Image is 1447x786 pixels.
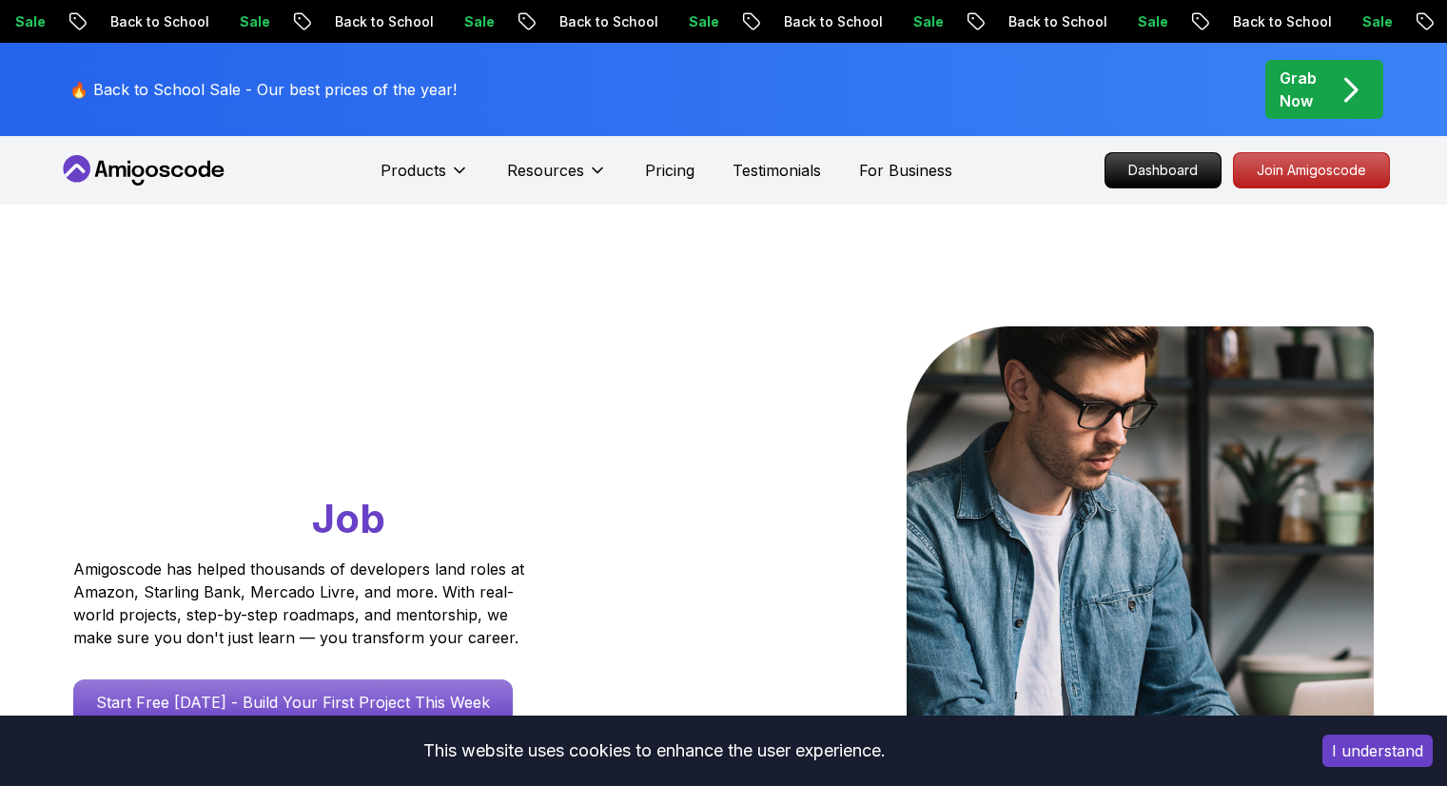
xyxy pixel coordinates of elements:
a: For Business [859,159,952,182]
p: Dashboard [1105,153,1221,187]
button: Products [381,159,469,197]
button: Accept cookies [1322,735,1433,767]
p: Back to School [441,12,571,31]
p: Amigoscode has helped thousands of developers land roles at Amazon, Starling Bank, Mercado Livre,... [73,558,530,649]
p: Back to School [1115,12,1244,31]
a: Join Amigoscode [1233,152,1390,188]
a: Pricing [645,159,694,182]
p: Grab Now [1280,67,1317,112]
button: Resources [507,159,607,197]
a: Testimonials [733,159,821,182]
p: Back to School [890,12,1020,31]
p: Back to School [217,12,346,31]
p: Sale [1244,12,1305,31]
p: Sale [795,12,856,31]
p: Sale [1020,12,1081,31]
a: Start Free [DATE] - Build Your First Project This Week [73,679,513,725]
span: Job [312,494,385,542]
p: Back to School [666,12,795,31]
h1: Go From Learning to Hired: Master Java, Spring Boot & Cloud Skills That Get You the [73,326,597,546]
p: Sale [571,12,632,31]
p: Sale [346,12,407,31]
a: Dashboard [1105,152,1222,188]
p: Join Amigoscode [1234,153,1389,187]
p: 🔥 Back to School Sale - Our best prices of the year! [69,78,457,101]
p: Resources [507,159,584,182]
p: Products [381,159,446,182]
p: Sale [122,12,183,31]
div: This website uses cookies to enhance the user experience. [14,730,1294,772]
